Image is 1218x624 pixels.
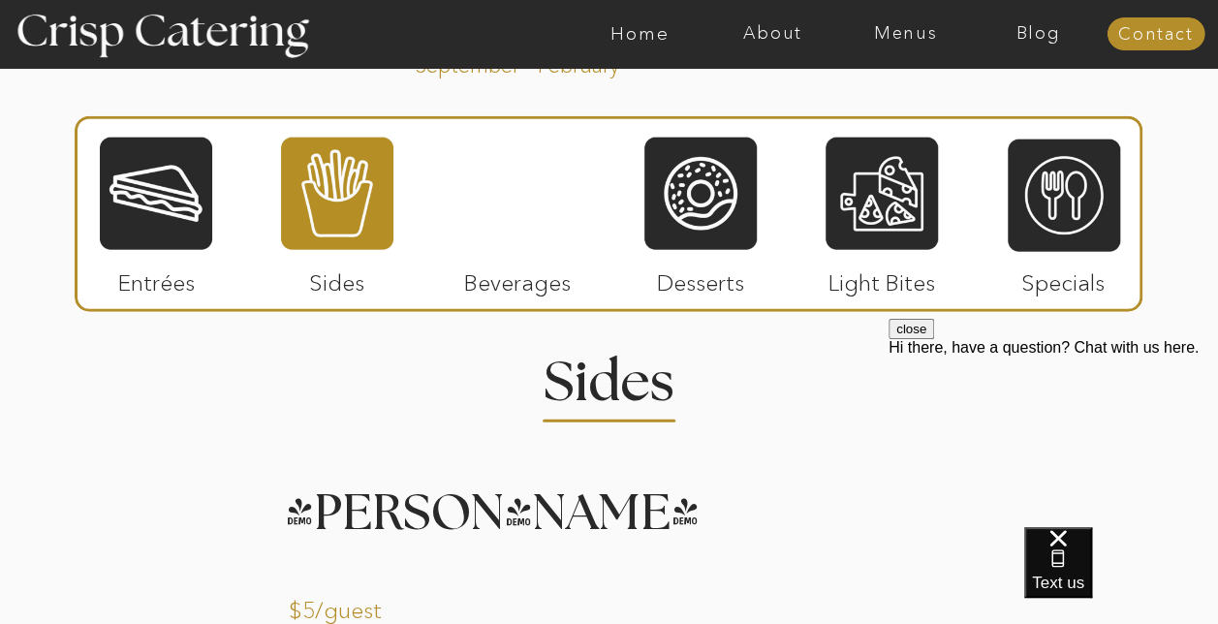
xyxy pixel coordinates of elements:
[999,250,1128,306] p: Specials
[1107,25,1204,45] a: Contact
[272,250,401,306] p: Sides
[92,250,221,306] p: Entrées
[515,356,704,393] h2: Sides
[818,250,947,306] p: Light Bites
[285,488,641,513] h3: [PERSON_NAME]
[839,24,972,44] a: Menus
[637,250,765,306] p: Desserts
[1024,527,1218,624] iframe: podium webchat widget bubble
[415,51,681,74] p: September - February
[574,24,706,44] a: Home
[706,24,839,44] a: About
[972,24,1105,44] a: Blog
[453,250,582,306] p: Beverages
[889,319,1218,551] iframe: podium webchat widget prompt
